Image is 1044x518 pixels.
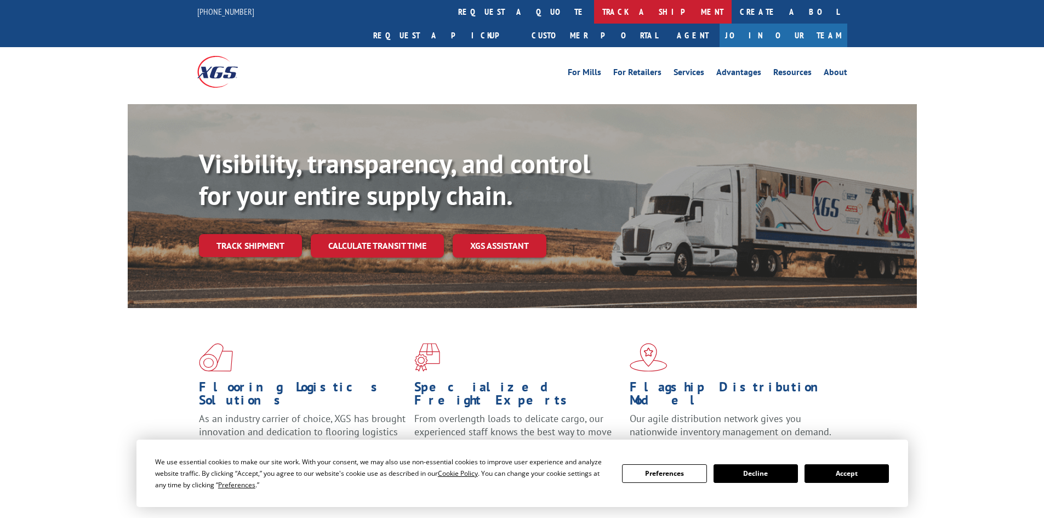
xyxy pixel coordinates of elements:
a: [PHONE_NUMBER] [197,6,254,17]
a: For Mills [568,68,601,80]
span: Preferences [218,480,255,489]
img: xgs-icon-flagship-distribution-model-red [630,343,668,372]
img: xgs-icon-focused-on-flooring-red [414,343,440,372]
span: Our agile distribution network gives you nationwide inventory management on demand. [630,412,831,438]
div: We use essential cookies to make our site work. With your consent, we may also use non-essential ... [155,456,609,491]
a: Advantages [716,68,761,80]
a: About [824,68,847,80]
a: Agent [666,24,720,47]
a: Request a pickup [365,24,523,47]
b: Visibility, transparency, and control for your entire supply chain. [199,146,590,212]
span: As an industry carrier of choice, XGS has brought innovation and dedication to flooring logistics... [199,412,406,451]
img: xgs-icon-total-supply-chain-intelligence-red [199,343,233,372]
h1: Flooring Logistics Solutions [199,380,406,412]
a: XGS ASSISTANT [453,234,546,258]
a: Calculate transit time [311,234,444,258]
p: From overlength loads to delicate cargo, our experienced staff knows the best way to move your fr... [414,412,621,461]
button: Decline [714,464,798,483]
h1: Flagship Distribution Model [630,380,837,412]
a: Join Our Team [720,24,847,47]
button: Preferences [622,464,706,483]
a: Track shipment [199,234,302,257]
div: Cookie Consent Prompt [136,440,908,507]
span: Cookie Policy [438,469,478,478]
a: Services [674,68,704,80]
h1: Specialized Freight Experts [414,380,621,412]
a: Customer Portal [523,24,666,47]
button: Accept [805,464,889,483]
a: For Retailers [613,68,661,80]
a: Resources [773,68,812,80]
